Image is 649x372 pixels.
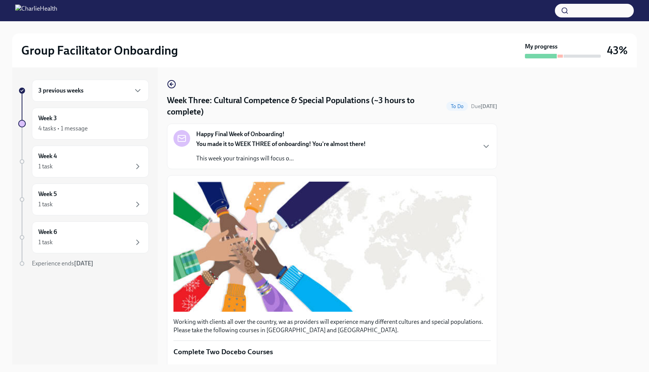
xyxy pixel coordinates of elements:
[173,347,491,357] p: Complete Two Docebo Courses
[38,152,57,160] h6: Week 4
[173,182,491,312] button: Zoom image
[173,363,491,371] p: Please complete these Docebo courses next:
[446,104,468,109] span: To Do
[173,318,491,334] p: Working with clients all over the country, we as providers will experience many different culture...
[471,103,497,110] span: Due
[15,5,57,17] img: CharlieHealth
[38,124,88,133] div: 4 tasks • 1 message
[196,130,285,138] strong: Happy Final Week of Onboarding!
[607,44,628,57] h3: 43%
[525,42,558,51] strong: My progress
[38,228,57,236] h6: Week 6
[38,114,57,122] h6: Week 3
[32,80,149,102] div: 3 previous weeks
[38,162,53,171] div: 1 task
[74,260,93,267] strong: [DATE]
[32,260,93,267] span: Experience ends
[21,43,178,58] h2: Group Facilitator Onboarding
[196,154,366,163] p: This week your trainings will focus o...
[480,103,497,110] strong: [DATE]
[38,238,53,246] div: 1 task
[18,221,149,253] a: Week 61 task
[38,200,53,209] div: 1 task
[196,140,366,148] strong: You made it to WEEK THREE of onboarding! You're almost there!
[231,363,245,370] strong: three
[18,184,149,215] a: Week 51 task
[18,108,149,140] a: Week 34 tasks • 1 message
[18,146,149,177] a: Week 41 task
[38,190,57,198] h6: Week 5
[38,86,83,95] h6: 3 previous weeks
[167,95,443,118] h4: Week Three: Cultural Competence & Special Populations (~3 hours to complete)
[471,103,497,110] span: September 15th, 2025 09:00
